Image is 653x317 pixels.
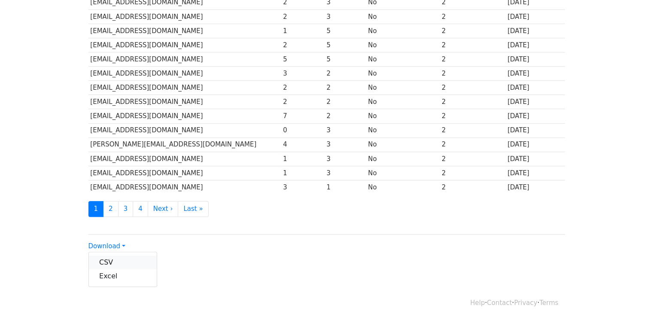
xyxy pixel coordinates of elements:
[281,109,324,123] td: 7
[505,137,565,152] td: [DATE]
[325,38,366,52] td: 5
[505,95,565,109] td: [DATE]
[325,9,366,24] td: 3
[505,9,565,24] td: [DATE]
[103,201,118,217] a: 2
[440,166,505,180] td: 2
[366,9,439,24] td: No
[89,256,157,269] a: CSV
[440,9,505,24] td: 2
[366,166,439,180] td: No
[325,24,366,38] td: 5
[325,152,366,166] td: 3
[440,152,505,166] td: 2
[281,38,324,52] td: 2
[325,166,366,180] td: 3
[514,299,537,307] a: Privacy
[281,180,324,194] td: 3
[366,137,439,152] td: No
[88,81,281,95] td: [EMAIL_ADDRESS][DOMAIN_NAME]
[366,38,439,52] td: No
[440,109,505,123] td: 2
[133,201,148,217] a: 4
[505,38,565,52] td: [DATE]
[505,180,565,194] td: [DATE]
[88,180,281,194] td: [EMAIL_ADDRESS][DOMAIN_NAME]
[89,269,157,283] a: Excel
[281,81,324,95] td: 2
[88,166,281,180] td: [EMAIL_ADDRESS][DOMAIN_NAME]
[88,123,281,137] td: [EMAIL_ADDRESS][DOMAIN_NAME]
[88,242,125,250] a: Download
[505,81,565,95] td: [DATE]
[440,123,505,137] td: 2
[88,201,104,217] a: 1
[325,52,366,67] td: 5
[88,38,281,52] td: [EMAIL_ADDRESS][DOMAIN_NAME]
[366,52,439,67] td: No
[440,52,505,67] td: 2
[505,123,565,137] td: [DATE]
[366,123,439,137] td: No
[505,166,565,180] td: [DATE]
[440,38,505,52] td: 2
[325,95,366,109] td: 2
[366,180,439,194] td: No
[88,67,281,81] td: [EMAIL_ADDRESS][DOMAIN_NAME]
[366,81,439,95] td: No
[118,201,134,217] a: 3
[440,180,505,194] td: 2
[325,137,366,152] td: 3
[505,109,565,123] td: [DATE]
[148,201,179,217] a: Next ›
[88,52,281,67] td: [EMAIL_ADDRESS][DOMAIN_NAME]
[88,137,281,152] td: [PERSON_NAME][EMAIL_ADDRESS][DOMAIN_NAME]
[470,299,485,307] a: Help
[281,24,324,38] td: 1
[325,109,366,123] td: 2
[325,67,366,81] td: 2
[505,152,565,166] td: [DATE]
[88,95,281,109] td: [EMAIL_ADDRESS][DOMAIN_NAME]
[505,67,565,81] td: [DATE]
[440,95,505,109] td: 2
[88,24,281,38] td: [EMAIL_ADDRESS][DOMAIN_NAME]
[88,9,281,24] td: [EMAIL_ADDRESS][DOMAIN_NAME]
[281,9,324,24] td: 2
[178,201,208,217] a: Last »
[366,109,439,123] td: No
[366,152,439,166] td: No
[505,52,565,67] td: [DATE]
[281,52,324,67] td: 5
[88,109,281,123] td: [EMAIL_ADDRESS][DOMAIN_NAME]
[88,152,281,166] td: [EMAIL_ADDRESS][DOMAIN_NAME]
[366,24,439,38] td: No
[281,137,324,152] td: 4
[281,166,324,180] td: 1
[440,67,505,81] td: 2
[440,137,505,152] td: 2
[440,24,505,38] td: 2
[366,95,439,109] td: No
[281,95,324,109] td: 2
[366,67,439,81] td: No
[281,123,324,137] td: 0
[539,299,558,307] a: Terms
[505,24,565,38] td: [DATE]
[325,81,366,95] td: 2
[487,299,512,307] a: Contact
[325,123,366,137] td: 3
[281,67,324,81] td: 3
[610,276,653,317] iframe: Chat Widget
[440,81,505,95] td: 2
[281,152,324,166] td: 1
[325,180,366,194] td: 1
